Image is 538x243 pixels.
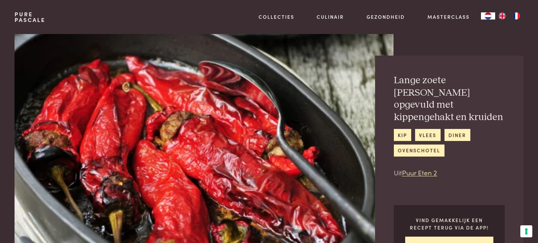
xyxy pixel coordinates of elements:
a: diner [444,129,470,141]
a: Masterclass [427,13,470,21]
div: Language [481,12,495,19]
a: EN [495,12,509,19]
a: Collecties [259,13,294,21]
a: FR [509,12,523,19]
ul: Language list [495,12,523,19]
a: Gezondheid [367,13,405,21]
a: Puur Eten 2 [402,168,437,177]
a: kip [394,129,411,141]
a: NL [481,12,495,19]
a: PurePascale [15,11,45,23]
button: Uw voorkeuren voor toestemming voor trackingtechnologieën [520,225,532,237]
a: ovenschotel [394,145,444,156]
aside: Language selected: Nederlands [481,12,523,19]
a: Culinair [317,13,344,21]
p: Vind gemakkelijk een recept terug via de app! [405,216,493,231]
p: Uit [394,168,505,178]
h2: Lange zoete [PERSON_NAME] opgevuld met kippengehakt en kruiden [394,74,505,123]
a: vlees [415,129,441,141]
